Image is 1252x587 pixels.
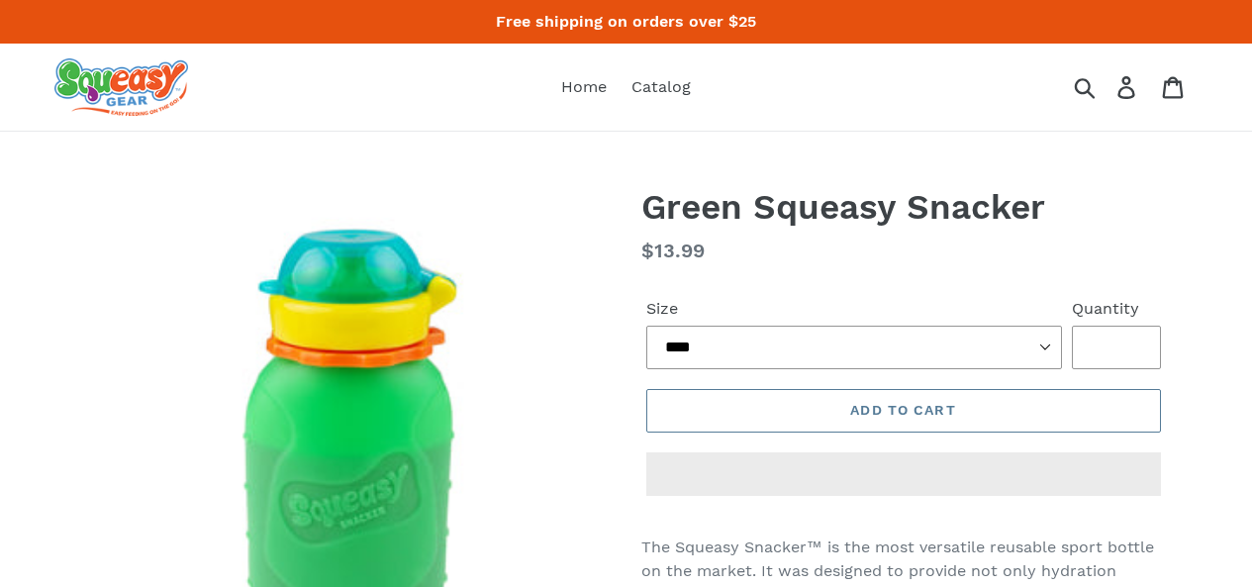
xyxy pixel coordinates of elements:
[641,186,1166,228] h1: Green Squeasy Snacker
[54,58,188,116] img: squeasy gear snacker portable food pouch
[561,77,607,97] span: Home
[641,239,705,262] span: $13.99
[646,389,1161,433] button: Add to cart
[850,402,955,418] span: Add to cart
[1072,297,1161,321] label: Quantity
[646,297,1062,321] label: Size
[622,72,701,102] a: Catalog
[551,72,617,102] a: Home
[631,77,691,97] span: Catalog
